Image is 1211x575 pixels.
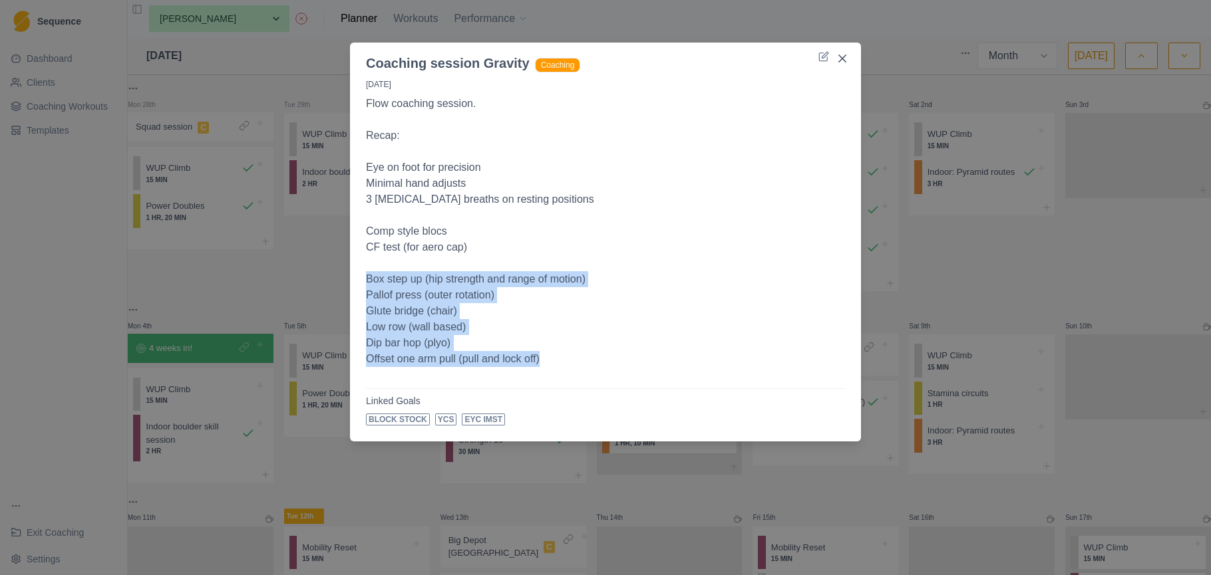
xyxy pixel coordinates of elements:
[366,335,845,351] p: Dip bar hop (plyo)
[366,239,845,255] p: CF test (for aero cap)
[366,319,845,335] p: Low row (wall based)
[366,303,845,319] p: Glute bridge (chair)
[366,160,845,175] p: Eye on foot for precision
[366,78,845,96] p: [DATE]
[366,175,845,191] p: Minimal hand adjusts
[366,394,845,408] p: Linked Goals
[366,413,430,425] span: Block stock
[366,223,845,239] p: Comp style blocs
[366,96,845,112] p: Flow coaching session.
[462,413,505,425] span: EYC Imst
[350,43,861,73] header: Coaching session Gravity
[366,128,845,144] p: Recap:
[366,271,845,287] p: Box step up (hip strength and range of motion)
[535,58,581,72] span: Coaching
[366,191,845,207] p: 3 [MEDICAL_DATA] breaths on resting positions
[366,287,845,303] p: Pallof press (outer rotation)
[366,351,845,367] p: Offset one arm pull (pull and lock off)
[832,48,853,69] button: Close
[435,413,457,425] span: YCS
